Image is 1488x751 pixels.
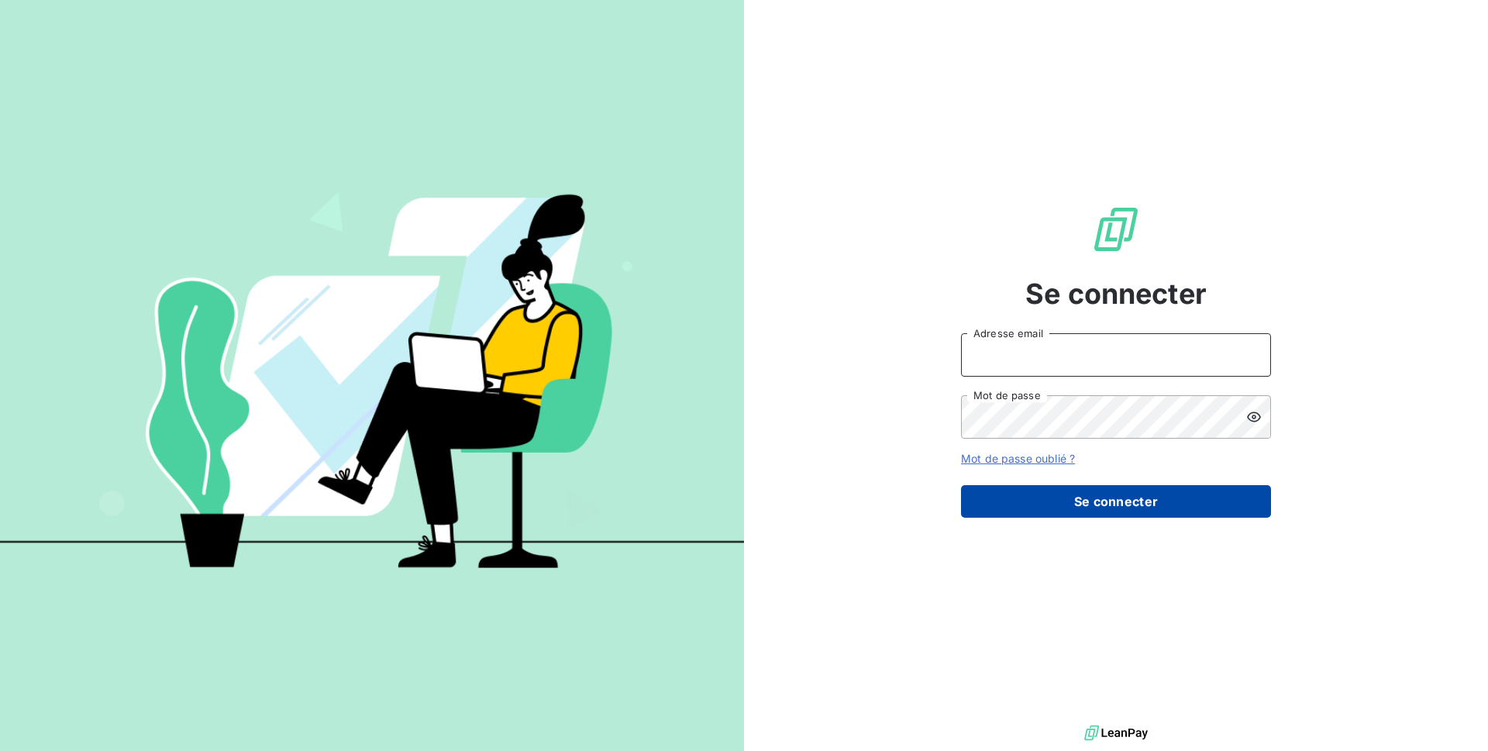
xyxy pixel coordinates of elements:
[1084,722,1148,745] img: logo
[961,333,1271,377] input: placeholder
[1025,273,1207,315] span: Se connecter
[1091,205,1141,254] img: Logo LeanPay
[961,485,1271,518] button: Se connecter
[961,452,1075,465] a: Mot de passe oublié ?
